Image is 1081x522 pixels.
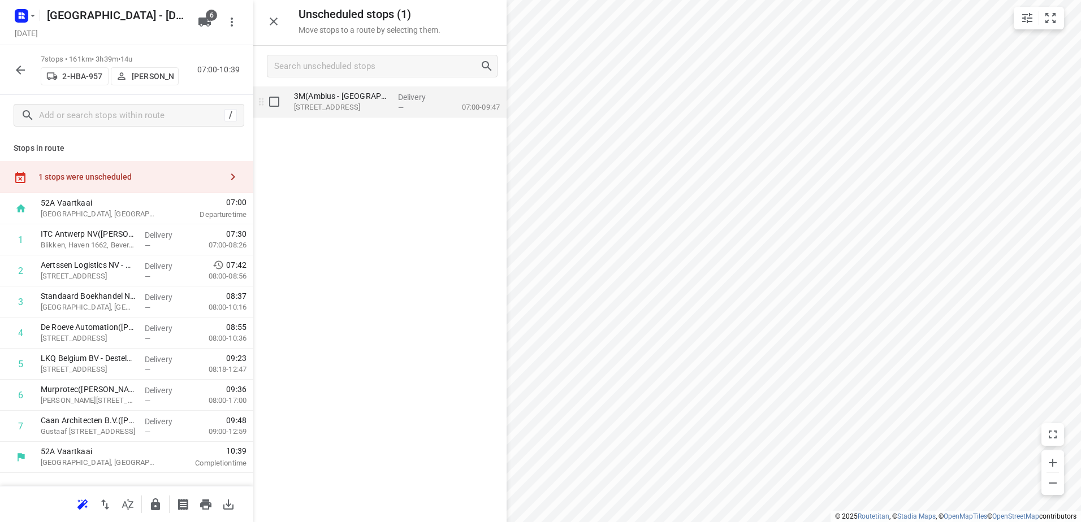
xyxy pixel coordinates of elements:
div: 5 [18,359,23,369]
p: Caan Architecten B.V.(Alice Smolders) [41,415,136,426]
p: Delivery [398,92,440,103]
p: 07:00-10:39 [197,64,244,76]
li: © 2025 , © , © © contributors [835,512,1076,520]
span: • [118,55,120,63]
div: 3 [18,297,23,307]
a: Routetitan [858,512,889,520]
p: Departure time [172,209,247,220]
p: Murprotec(Alexandra Leesberg) [41,384,136,395]
button: 6 [193,11,216,33]
span: 09:36 [226,384,247,395]
div: 1 [18,234,23,245]
div: / [224,109,237,121]
span: 6 [206,10,217,21]
span: 08:55 [226,321,247,333]
p: Steentijdstraat 1286, Verrebroek [41,271,136,282]
button: Fit zoom [1039,7,1062,29]
div: 4 [18,328,23,338]
p: Stops in route [14,142,240,154]
div: 6 [18,390,23,401]
p: 08:00-17:00 [191,395,247,406]
span: — [145,303,150,312]
p: ITC Antwerp NV(Naomi van Hoeydonck) [41,228,136,240]
p: 08:00-10:36 [191,333,247,344]
a: Stadia Maps [897,512,936,520]
p: Delivery [145,354,187,365]
div: grid [253,86,507,521]
p: Jan Samijnstraat 29, Gentbrugge [41,395,136,406]
p: Delivery [145,323,187,334]
span: Download route [217,498,240,509]
span: — [145,397,150,405]
span: Select [263,90,286,113]
span: Reverse route [94,498,116,509]
h5: Project date [10,27,42,40]
h5: Unscheduled stops ( 1 ) [299,8,440,21]
span: Print route [194,498,217,509]
p: Standaard Boekhandel NV(Michèle Sobek) [41,290,136,302]
span: 10:39 [172,445,247,456]
p: Aertssen Logistics NV - Verrebroek(Kris van Schelstraete) [41,259,136,271]
span: 08:37 [226,290,247,302]
a: OpenMapTiles [944,512,987,520]
div: 7 [18,421,23,432]
p: Delivery [145,260,187,272]
p: Delivery [145,416,187,427]
div: 1 stops were unscheduled [38,172,222,181]
button: Close [262,10,285,33]
p: De Roeve Automation(Vicky Verschueren) [41,321,136,333]
p: Industriepark-Noord 28A, Sint-niklaas [41,302,136,313]
p: [GEOGRAPHIC_DATA], [GEOGRAPHIC_DATA] [41,208,158,220]
p: 07:00-08:26 [191,240,247,251]
p: 08:00-08:56 [191,271,247,282]
span: 09:23 [226,353,247,364]
p: Delivery [145,292,187,303]
button: Map settings [1016,7,1039,29]
span: — [145,334,150,343]
span: 09:48 [226,415,247,426]
span: — [145,366,150,374]
p: Delivery [145,385,187,396]
span: 07:42 [226,259,247,271]
span: Sort by time window [116,498,139,509]
span: — [398,103,404,112]
a: OpenStreetMap [992,512,1039,520]
p: [PERSON_NAME] [132,72,174,81]
span: 07:30 [226,228,247,240]
span: 14u [120,55,132,63]
p: 2-HBA-957 [62,72,102,81]
p: Gustaaf Callierlaan 35, Gent [41,426,136,437]
p: 7 stops • 161km • 3h39m [41,54,179,65]
span: — [145,272,150,281]
svg: Early [213,259,224,271]
div: small contained button group [1014,7,1064,29]
p: 07:00-09:47 [444,102,500,113]
p: Completion time [172,458,247,469]
p: 08:00-10:16 [191,302,247,313]
input: Add or search stops within route [39,107,224,124]
span: Print shipping labels [172,498,194,509]
div: 2 [18,266,23,276]
span: 07:00 [172,197,247,208]
h5: Antwerpen - Wednesday [42,6,189,24]
p: Delivery [145,229,187,241]
button: Lock route [144,493,167,516]
button: More [220,11,243,33]
p: 52A Vaartkaai [41,446,158,457]
p: LKQ Belgium BV - Destelbergen(Kris Saegerman) [41,353,136,364]
button: 2-HBA-957 [41,67,109,85]
p: [GEOGRAPHIC_DATA], [GEOGRAPHIC_DATA] [41,457,158,468]
p: Move stops to a route by selecting them. [299,25,440,34]
span: Reoptimize route [71,498,94,509]
p: 09:00-12:59 [191,426,247,437]
p: Spieveldstraat 41, Lokeren [41,333,136,344]
span: — [145,428,150,436]
p: 3M(Ambius - [GEOGRAPHIC_DATA]) [294,90,389,102]
p: Blikken, Haven 1662, Beveren [41,240,136,251]
p: 08:18-12:47 [191,364,247,375]
p: Dendermondsesteenweg 50, Destelbergen [41,364,136,375]
span: — [145,241,150,250]
p: 52A Vaartkaai [41,197,158,208]
button: [PERSON_NAME] [111,67,179,85]
div: Search [480,59,497,73]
